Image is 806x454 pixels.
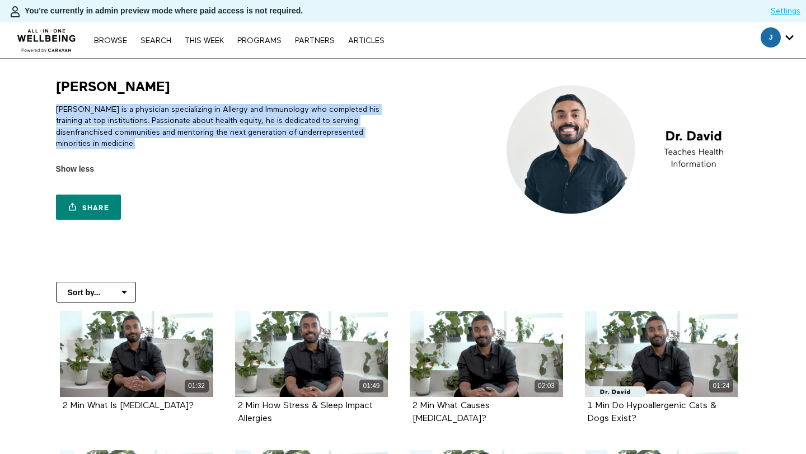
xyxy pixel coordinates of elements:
a: PROGRAMS [232,37,287,45]
img: Dr. David [497,78,751,221]
p: [PERSON_NAME] is a physician specializing in Allergy and Immunology who completed his training at... [56,104,399,149]
a: 2 Min What Is Lactose Intolerance? 01:32 [60,311,213,397]
a: 2 Min What Causes [MEDICAL_DATA]? [413,401,490,423]
a: 1 Min Do Hypoallergenic Cats & Dogs Exist? [588,401,716,423]
div: Secondary [752,22,802,58]
a: THIS WEEK [179,37,229,45]
nav: Primary [88,35,390,46]
a: Settings [771,6,800,17]
a: 1 Min Do Hypoallergenic Cats & Dogs Exist? 01:24 [585,311,738,397]
a: 2 Min How Stress & Sleep Impact Allergies [238,401,373,423]
h1: [PERSON_NAME] [56,78,170,96]
img: CARAVAN [13,21,81,54]
a: 2 Min What Causes Hives? 02:03 [410,311,563,397]
div: 01:32 [185,380,209,392]
a: Share [56,195,121,220]
strong: 2 Min What Is Lactose Intolerance? [63,401,194,410]
a: Browse [88,37,133,45]
div: 02:03 [535,380,559,392]
strong: 2 Min What Causes Hives? [413,401,490,423]
a: Search [135,37,177,45]
a: PARTNERS [289,37,340,45]
strong: 1 Min Do Hypoallergenic Cats & Dogs Exist? [588,401,716,423]
a: ARTICLES [343,37,390,45]
div: 01:49 [359,380,383,392]
img: person-bdfc0eaa9744423c596e6e1c01710c89950b1dff7c83b5d61d716cfd8139584f.svg [8,5,22,18]
div: 01:24 [709,380,733,392]
strong: 2 Min How Stress & Sleep Impact Allergies [238,401,373,423]
a: 2 Min What Is [MEDICAL_DATA]? [63,401,194,410]
a: 2 Min How Stress & Sleep Impact Allergies 01:49 [235,311,388,397]
span: Show less [56,163,94,175]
